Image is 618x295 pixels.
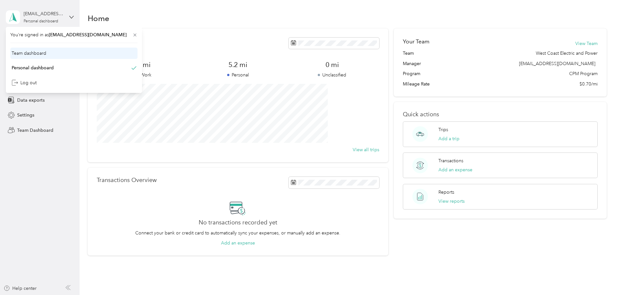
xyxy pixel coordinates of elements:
[191,72,285,78] p: Personal
[24,10,64,17] div: [EMAIL_ADDRESS][DOMAIN_NAME]
[49,32,127,38] span: [EMAIL_ADDRESS][DOMAIN_NAME]
[191,60,285,69] span: 5.2 mi
[403,60,421,67] span: Manager
[4,285,37,292] button: Help center
[97,177,157,184] p: Transactions Overview
[221,240,255,246] button: Add an expense
[285,72,379,78] p: Unclassified
[403,38,429,46] h2: Your Team
[285,60,379,69] span: 0 mi
[12,64,54,71] div: Personal dashboard
[438,157,463,164] p: Transactions
[403,111,598,118] p: Quick actions
[569,70,598,77] span: CPM Program
[12,50,46,57] div: Team dashboard
[438,189,454,196] p: Reports
[519,61,595,66] span: [EMAIL_ADDRESS][DOMAIN_NAME]
[199,219,277,226] h2: No transactions recorded yet
[438,126,448,133] p: Trips
[97,60,191,69] span: 0 mi
[97,72,191,78] p: Work
[24,19,58,23] div: Personal dashboard
[536,50,598,57] span: West Coast Electric and Power
[403,50,414,57] span: Team
[10,31,138,38] span: You’re signed in as
[12,79,37,86] div: Log out
[403,70,420,77] span: Program
[135,230,340,236] p: Connect your bank or credit card to automatically sync your expenses, or manually add an expense.
[353,146,379,153] button: View all trips
[17,127,53,134] span: Team Dashboard
[88,15,109,22] h1: Home
[438,198,465,205] button: View reports
[438,135,459,142] button: Add a trip
[579,81,598,87] span: $0.70/mi
[582,259,618,295] iframe: Everlance-gr Chat Button Frame
[17,97,45,104] span: Data exports
[438,166,472,173] button: Add an expense
[17,112,34,119] span: Settings
[403,81,430,87] span: Mileage Rate
[575,40,598,47] button: View Team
